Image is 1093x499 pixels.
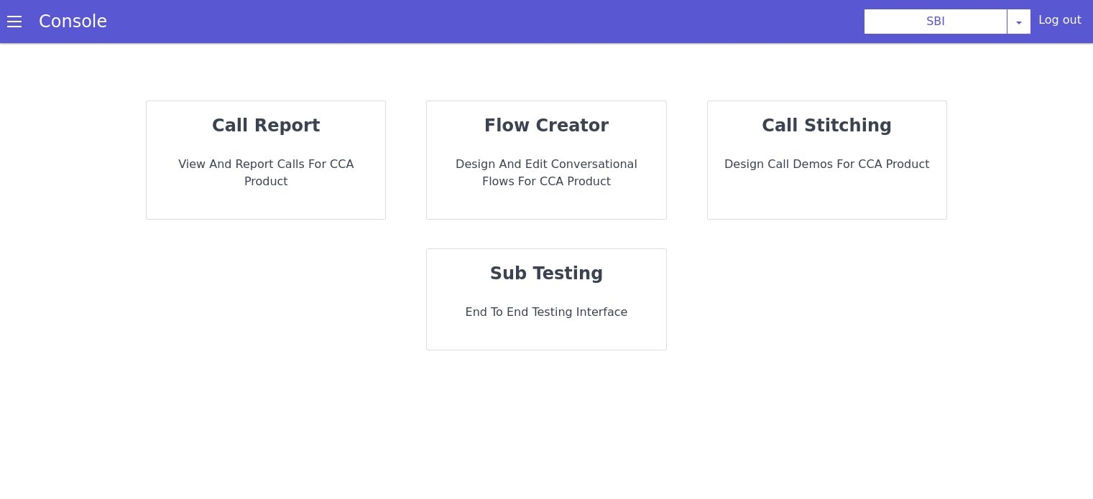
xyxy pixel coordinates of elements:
p: Design call demos for CCA Product [719,156,935,173]
strong: sub testing [490,264,604,284]
strong: call report [212,116,320,136]
p: View and report calls for CCA Product [158,156,374,190]
strong: call stitching [762,116,892,136]
p: Design and Edit Conversational flows for CCA Product [438,156,654,190]
div: Log out [1038,11,1082,34]
strong: flow creator [484,116,609,136]
p: End to End Testing Interface [438,304,654,321]
a: Console [22,11,124,32]
button: SBI [864,9,1007,34]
